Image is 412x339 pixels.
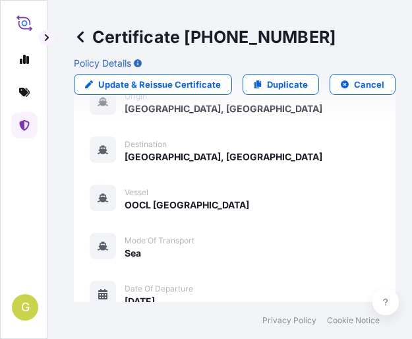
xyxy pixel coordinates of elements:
span: [GEOGRAPHIC_DATA], [GEOGRAPHIC_DATA] [125,150,322,164]
a: Cookie Notice [327,315,380,326]
span: Date of Departure [125,284,193,294]
span: OOCL [GEOGRAPHIC_DATA] [125,199,249,212]
p: Duplicate [267,78,308,91]
span: Sea [125,247,141,260]
span: Destination [125,139,167,150]
button: Cancel [330,74,396,95]
span: G [21,301,30,314]
p: Cancel [354,78,384,91]
a: Duplicate [243,74,319,95]
a: Privacy Policy [262,315,316,326]
p: Update & Reissue Certificate [98,78,221,91]
span: [DATE] [125,295,155,308]
a: Update & Reissue Certificate [74,74,232,95]
span: Vessel [125,187,148,198]
p: Certificate [PHONE_NUMBER] [74,26,336,47]
span: Mode of Transport [125,235,194,246]
p: Policy Details [74,57,131,70]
